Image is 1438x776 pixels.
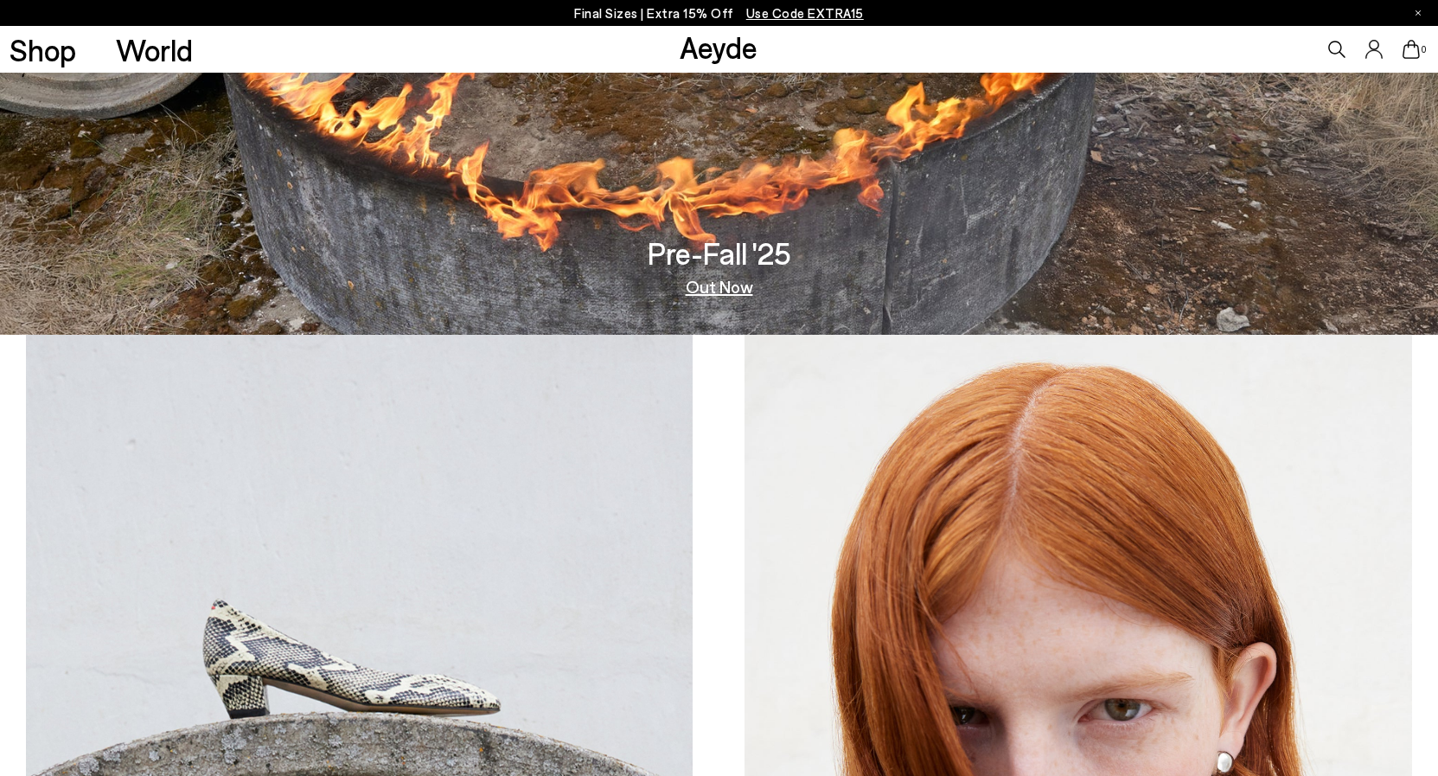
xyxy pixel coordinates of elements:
a: Shop [10,35,76,65]
span: Navigate to /collections/ss25-final-sizes [746,5,864,21]
a: Out Now [686,278,753,295]
p: Final Sizes | Extra 15% Off [574,3,864,24]
h3: Pre-Fall '25 [648,238,791,268]
a: 0 [1403,40,1420,59]
a: World [116,35,193,65]
span: 0 [1420,45,1428,55]
a: Aeyde [680,29,757,65]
